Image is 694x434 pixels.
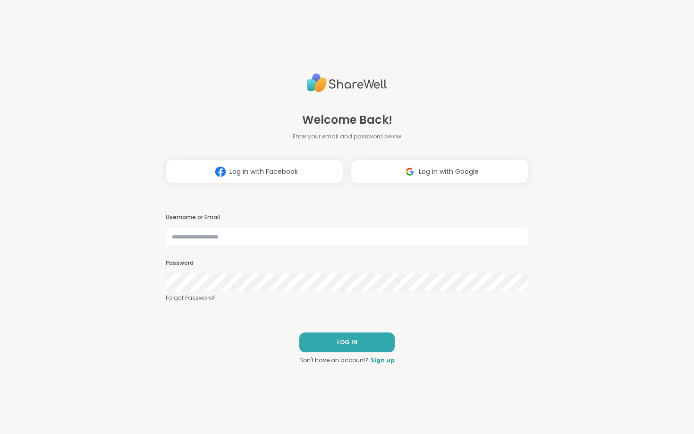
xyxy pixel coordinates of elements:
span: Don't have an account? [299,356,369,365]
img: ShareWell Logomark [401,163,419,180]
span: Welcome Back! [302,111,392,128]
h3: Password [166,259,528,267]
span: Log in with Facebook [229,167,298,177]
a: Sign up [371,356,395,365]
img: ShareWell Logo [307,69,387,96]
a: Forgot Password? [166,294,528,302]
span: LOG IN [337,338,357,347]
h3: Username or Email [166,213,528,221]
span: Log in with Google [419,167,479,177]
img: ShareWell Logomark [212,163,229,180]
button: Log in with Google [351,160,528,183]
button: LOG IN [299,332,395,352]
span: Enter your email and password below [293,132,401,141]
button: Log in with Facebook [166,160,343,183]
